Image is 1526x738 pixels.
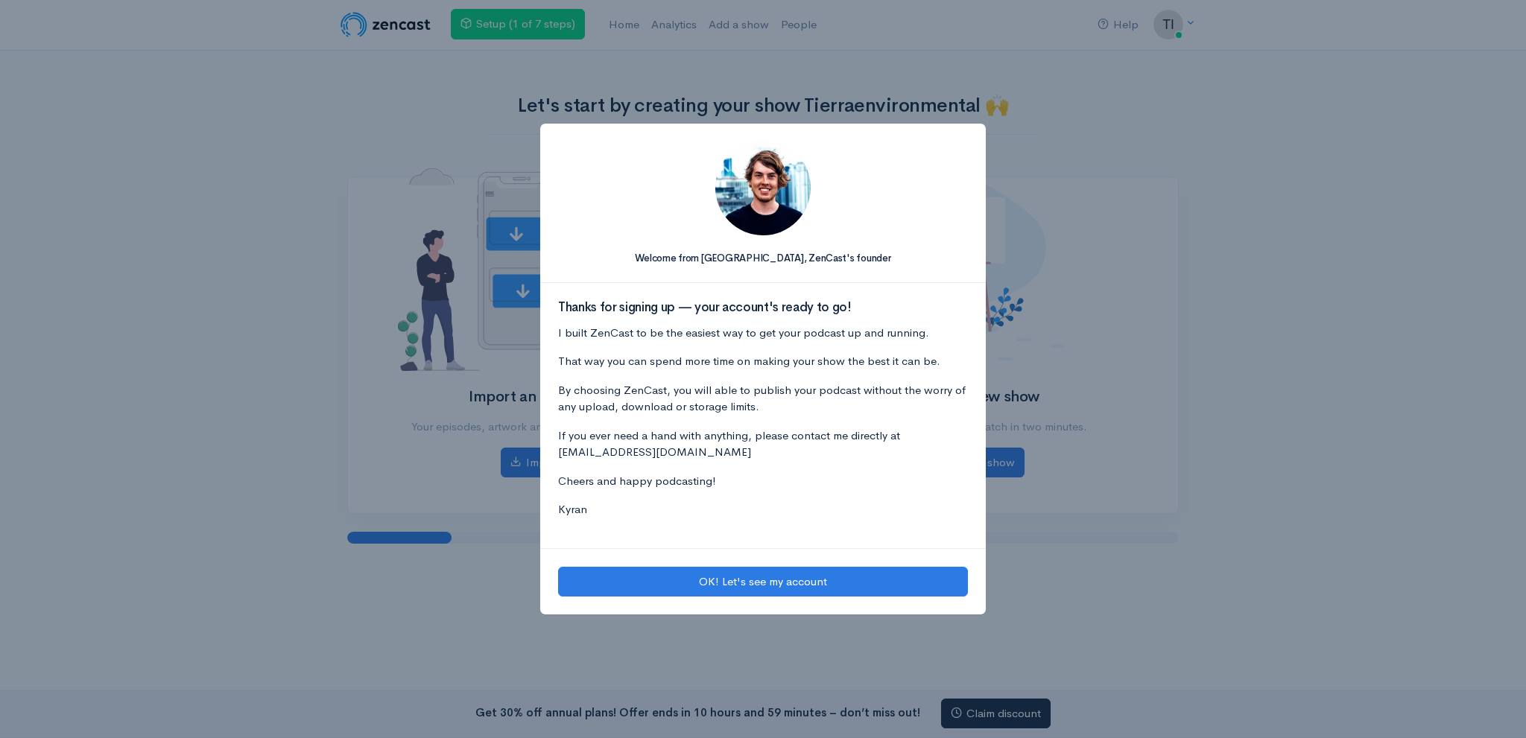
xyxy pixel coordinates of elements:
[558,501,968,518] p: Kyran
[558,427,968,461] p: If you ever need a hand with anything, please contact me directly at [EMAIL_ADDRESS][DOMAIN_NAME]
[558,325,968,342] p: I built ZenCast to be the easiest way to get your podcast up and running.
[558,253,968,264] h5: Welcome from [GEOGRAPHIC_DATA], ZenCast's founder
[558,301,968,315] h3: Thanks for signing up — your account's ready to go!
[558,567,968,597] button: OK! Let's see my account
[558,382,968,416] p: By choosing ZenCast, you will able to publish your podcast without the worry of any upload, downl...
[558,353,968,370] p: That way you can spend more time on making your show the best it can be.
[558,473,968,490] p: Cheers and happy podcasting!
